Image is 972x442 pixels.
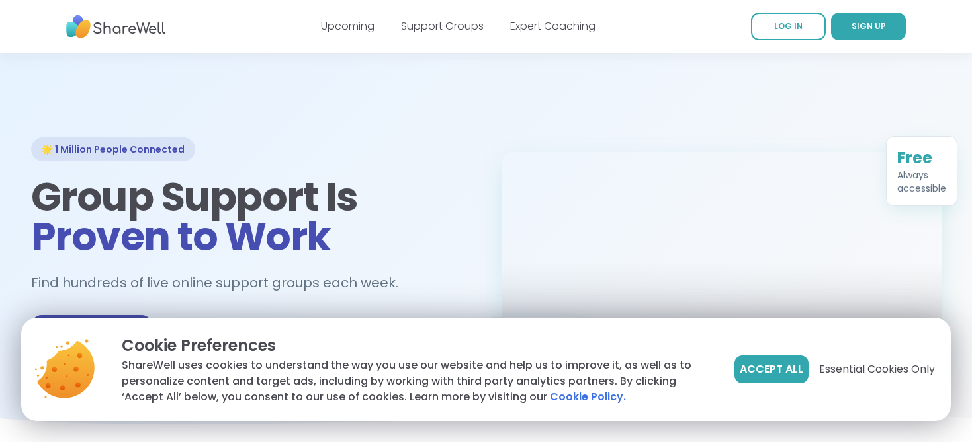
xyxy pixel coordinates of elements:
div: 🌟 1 Million People Connected [31,137,195,161]
h2: Find hundreds of live online support groups each week. [31,272,412,294]
img: ShareWell Nav Logo [66,9,165,45]
a: Upcoming [321,18,375,34]
a: Cookie Policy. [550,389,626,405]
button: Accept All [734,355,809,383]
span: Essential Cookies Only [819,361,935,377]
a: Join Now [31,315,152,352]
span: Accept All [740,361,803,377]
span: SIGN UP [852,20,886,32]
span: LOG IN [774,20,803,32]
a: LOG IN [751,13,826,40]
a: SIGN UP [831,13,906,40]
h1: Group Support Is [31,177,470,256]
div: Free [897,143,946,165]
p: ShareWell uses cookies to understand the way you use our website and help us to improve it, as we... [122,357,713,405]
p: Cookie Preferences [122,334,713,357]
span: Proven to Work [31,209,331,264]
div: Always accessible [897,165,946,191]
a: Support Groups [401,18,484,34]
a: Expert Coaching [510,18,596,34]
